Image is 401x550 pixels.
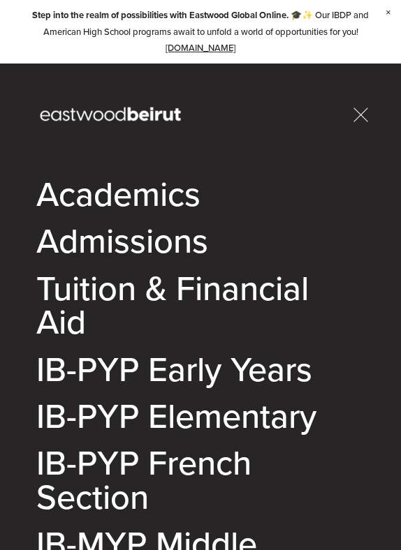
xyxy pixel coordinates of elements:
[36,223,208,258] a: Admissions
[36,351,312,385] a: IB-PYP Early Years
[36,445,365,513] a: IB-PYP French Section
[166,41,235,54] a: [DOMAIN_NAME]
[36,398,316,432] a: IB-PYP Elementary
[36,270,365,339] a: Tuition & Financial Aid
[36,177,200,211] a: Academics
[24,87,200,142] img: EastwoodIS Global Site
